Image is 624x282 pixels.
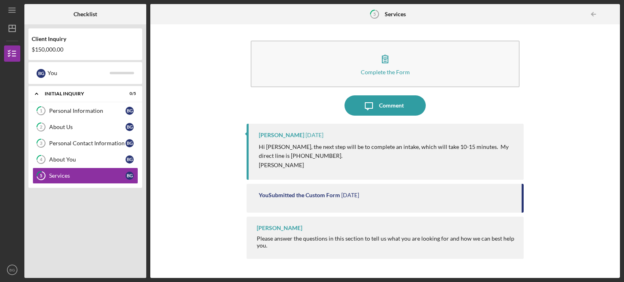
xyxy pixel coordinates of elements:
div: Client Inquiry [32,36,139,42]
div: B G [126,155,134,164]
div: You [48,66,110,80]
tspan: 5 [40,173,42,179]
div: [PERSON_NAME] [257,225,302,231]
div: About Us [49,124,126,130]
p: Hi [PERSON_NAME], the next step will be to complete an intake, which will take 10-15 minutes. My ... [259,142,516,161]
div: B G [126,123,134,131]
div: 0 / 5 [121,91,136,96]
div: Comment [379,95,404,116]
div: You Submitted the Custom Form [259,192,340,198]
time: 2025-10-08 20:28 [341,192,359,198]
tspan: 3 [40,141,42,146]
a: 5ServicesBG [32,168,138,184]
div: Initial Inquiry [45,91,116,96]
div: B G [126,139,134,147]
tspan: 2 [40,125,42,130]
b: Services [385,11,406,17]
button: Comment [344,95,426,116]
div: B G [126,107,134,115]
a: 1Personal InformationBG [32,103,138,119]
tspan: 4 [40,157,43,162]
a: 3Personal Contact InformationBG [32,135,138,151]
time: 2025-10-09 20:31 [305,132,323,138]
a: 4About YouBG [32,151,138,168]
div: Services [49,172,126,179]
div: B G [37,69,45,78]
div: Personal Contact Information [49,140,126,146]
div: Please answer the questions in this section to tell us what you are looking for and how we can be... [257,235,516,248]
b: Checklist [74,11,97,17]
tspan: 5 [373,11,376,17]
button: BG [4,262,20,278]
div: $150,000.00 [32,46,139,53]
tspan: 1 [40,108,42,114]
button: Complete the Form [251,41,520,87]
p: [PERSON_NAME] [259,161,516,170]
div: [PERSON_NAME] [259,132,304,138]
div: About You [49,156,126,163]
div: B G [126,172,134,180]
a: 2About UsBG [32,119,138,135]
div: Personal Information [49,108,126,114]
div: Complete the Form [361,69,410,75]
text: BG [9,268,15,272]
